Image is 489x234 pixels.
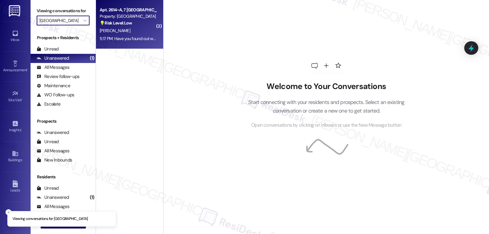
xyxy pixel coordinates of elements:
a: Leads [3,179,28,195]
div: Escalate [37,101,61,107]
div: Unanswered [37,194,69,201]
i:  [83,18,86,23]
div: (1) [88,54,96,63]
div: Unanswered [37,129,69,136]
div: Prospects [31,118,96,124]
div: (1) [88,193,96,202]
div: Prospects + Residents [31,35,96,41]
p: Viewing conversations for [GEOGRAPHIC_DATA] [13,216,88,222]
div: All Messages [37,148,69,154]
a: Templates • [3,209,28,225]
div: Maintenance [37,83,70,89]
div: All Messages [37,64,69,71]
div: 5:17 PM: Have you found out what size the bed is? [100,36,187,41]
span: • [22,97,23,101]
img: ResiDesk Logo [9,5,21,17]
div: Unanswered [37,55,69,61]
div: Apt. 2614~A, 7 [GEOGRAPHIC_DATA] [100,7,156,13]
span: Open conversations by clicking on inboxes or use the New Message button [251,121,401,129]
div: All Messages [37,203,69,210]
h2: Welcome to Your Conversations [239,82,414,91]
p: Start connecting with your residents and prospects. Select an existing conversation or create a n... [239,98,414,115]
a: Insights • [3,118,28,135]
div: Residents [31,174,96,180]
span: • [27,67,28,71]
span: • [21,127,22,131]
div: Unread [37,185,59,191]
input: All communities [39,16,80,25]
div: New Inbounds [37,157,72,163]
a: Inbox [3,28,28,45]
a: Site Visit • [3,88,28,105]
span: [PERSON_NAME] [100,28,130,33]
strong: 💡 Risk Level: Low [100,20,132,26]
button: Close toast [6,209,12,215]
div: Property: [GEOGRAPHIC_DATA] [100,13,156,20]
div: Unread [37,46,59,52]
div: Review follow-ups [37,73,79,80]
div: Unread [37,139,59,145]
a: Buildings [3,148,28,165]
div: WO Follow-ups [37,92,74,98]
label: Viewing conversations for [37,6,90,16]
